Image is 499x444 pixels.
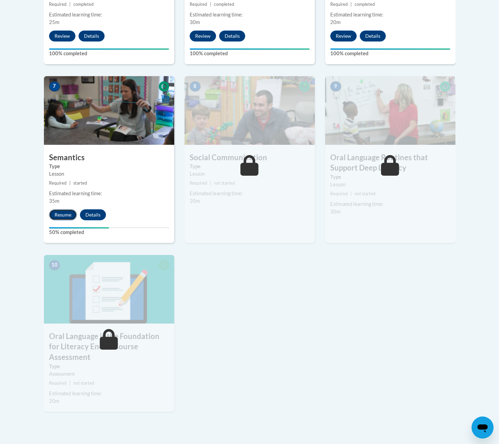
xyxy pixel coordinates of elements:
[49,180,67,186] span: Required
[49,2,67,7] span: Required
[190,180,207,186] span: Required
[330,2,348,7] span: Required
[330,181,450,188] div: Lesson
[190,198,200,204] span: 20m
[49,227,109,229] div: Your progress
[79,31,105,42] button: Details
[49,390,169,397] div: Estimated learning time:
[73,2,94,7] span: completed
[73,381,94,386] span: not started
[330,19,341,25] span: 20m
[49,190,169,197] div: Estimated learning time:
[330,209,341,214] span: 30m
[330,50,450,57] label: 100% completed
[190,170,310,178] div: Lesson
[49,170,169,178] div: Lesson
[190,50,310,57] label: 100% completed
[69,180,71,186] span: |
[351,2,352,7] span: |
[49,209,77,220] button: Resume
[351,191,352,196] span: |
[190,19,200,25] span: 30m
[330,200,450,208] div: Estimated learning time:
[49,381,67,386] span: Required
[185,76,315,145] img: Course Image
[214,2,234,7] span: completed
[73,180,87,186] span: started
[190,190,310,197] div: Estimated learning time:
[210,180,211,186] span: |
[80,209,106,220] button: Details
[360,31,386,42] button: Details
[69,381,71,386] span: |
[330,31,357,42] button: Review
[69,2,71,7] span: |
[472,417,494,439] iframe: Button to launch messaging window
[44,331,174,363] h3: Oral Language is the Foundation for Literacy End of Course Assessment
[330,191,348,196] span: Required
[49,48,169,50] div: Your progress
[49,198,59,204] span: 35m
[44,255,174,324] img: Course Image
[190,48,310,50] div: Your progress
[330,173,450,181] label: Type
[190,81,201,92] span: 8
[325,152,455,174] h3: Oral Language Routines that Support Deep Literacy
[355,191,376,196] span: not started
[330,48,450,50] div: Your progress
[49,19,59,25] span: 25m
[190,11,310,19] div: Estimated learning time:
[49,163,169,170] label: Type
[325,76,455,145] img: Course Image
[190,31,216,42] button: Review
[210,2,211,7] span: |
[330,11,450,19] div: Estimated learning time:
[49,370,169,378] div: Assessment
[49,11,169,19] div: Estimated learning time:
[330,81,341,92] span: 9
[49,398,59,404] span: 20m
[190,2,207,7] span: Required
[185,152,315,163] h3: Social Communication
[355,2,375,7] span: completed
[49,50,169,57] label: 100% completed
[49,229,169,236] label: 50% completed
[214,180,235,186] span: not started
[49,363,169,370] label: Type
[49,260,60,270] span: 10
[49,81,60,92] span: 7
[44,152,174,163] h3: Semantics
[190,163,310,170] label: Type
[219,31,245,42] button: Details
[44,76,174,145] img: Course Image
[49,31,75,42] button: Review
